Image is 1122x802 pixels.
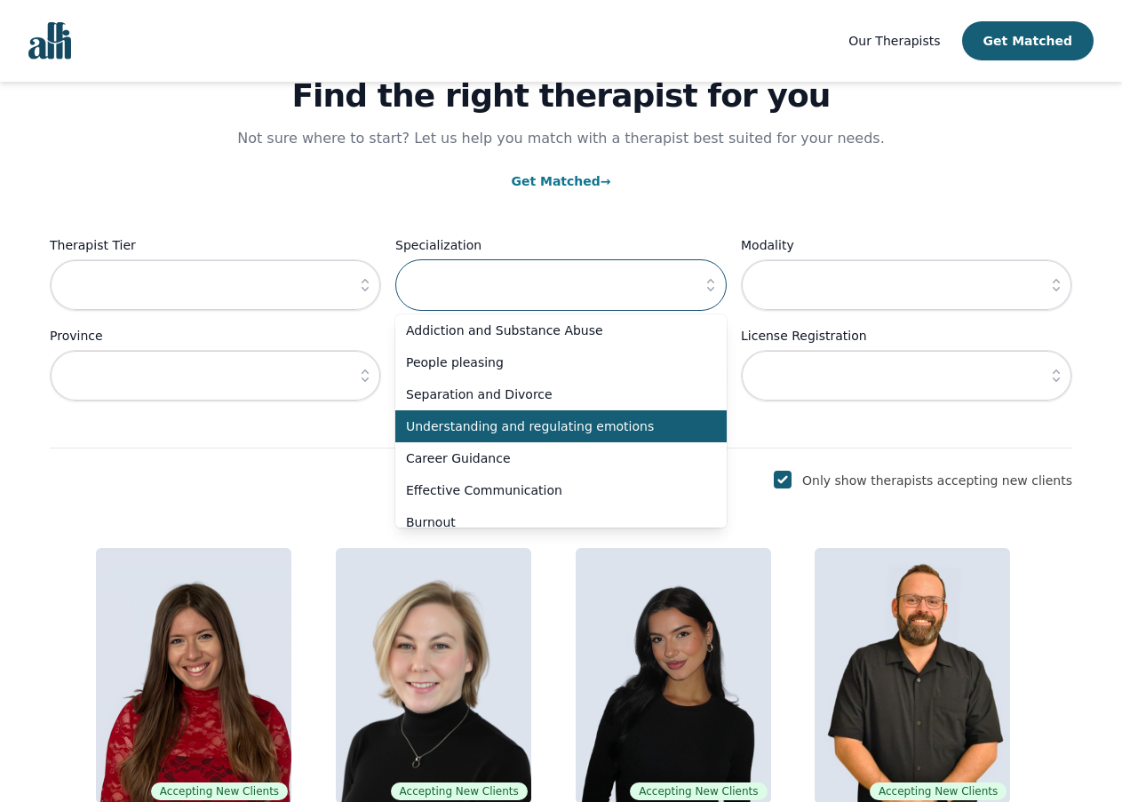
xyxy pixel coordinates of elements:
span: Our Therapists [848,34,940,48]
span: Career Guidance [406,449,695,467]
span: Understanding and regulating emotions [406,417,695,435]
span: Accepting New Clients [870,782,1007,800]
label: Specialization [395,234,727,256]
label: License Registration [741,325,1072,346]
label: Therapist Tier [50,234,381,256]
span: Accepting New Clients [391,782,528,800]
span: → [601,174,611,188]
img: alli logo [28,22,71,60]
span: Accepting New Clients [630,782,767,800]
span: Accepting New Clients [151,782,288,800]
span: Effective Communication [406,481,695,499]
span: People pleasing [406,353,695,371]
button: Get Matched [962,21,1094,60]
label: Modality [741,234,1072,256]
span: Burnout [406,513,695,531]
a: Get Matched [511,174,610,188]
span: Addiction and Substance Abuse [406,322,695,339]
span: Separation and Divorce [406,385,695,403]
h1: Find the right therapist for you [50,78,1072,114]
label: Only show therapists accepting new clients [802,473,1072,488]
p: Not sure where to start? Let us help you match with a therapist best suited for your needs. [220,128,903,149]
a: Our Therapists [848,30,940,52]
label: Province [50,325,381,346]
p: Clear All [50,416,1072,437]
